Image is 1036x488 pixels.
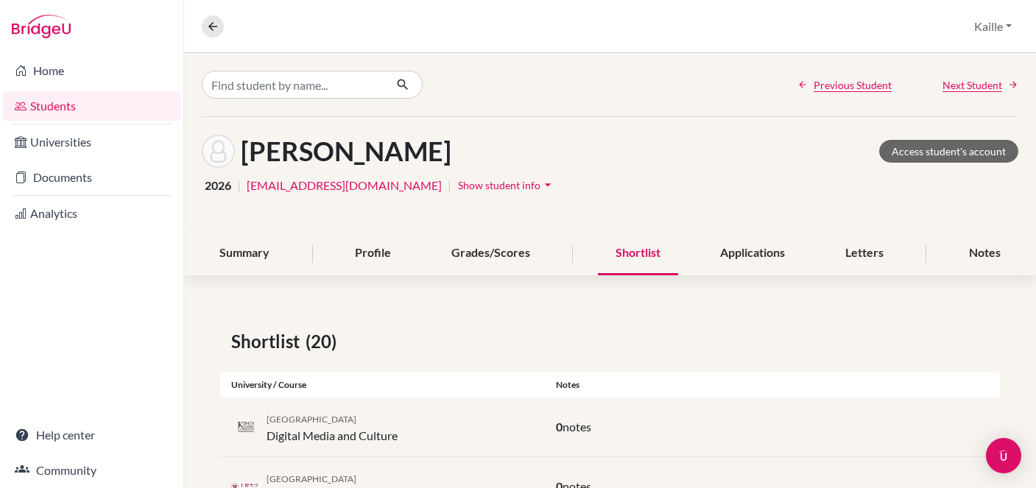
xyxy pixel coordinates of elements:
div: Shortlist [598,232,678,275]
a: Documents [3,163,180,192]
span: [GEOGRAPHIC_DATA] [267,473,356,484]
a: [EMAIL_ADDRESS][DOMAIN_NAME] [247,177,442,194]
div: Notes [545,378,1000,392]
a: Access student's account [879,140,1018,163]
span: | [448,177,451,194]
span: | [237,177,241,194]
div: Profile [337,232,409,275]
span: (20) [306,328,342,355]
span: 2026 [205,177,231,194]
div: University / Course [220,378,545,392]
a: Analytics [3,199,180,228]
div: Digital Media and Culture [267,409,398,445]
i: arrow_drop_down [540,177,555,192]
a: Previous Student [797,77,892,93]
span: Previous Student [814,77,892,93]
div: Grades/Scores [434,232,548,275]
h1: [PERSON_NAME] [241,135,451,167]
img: gb_k60_fwondp49.png [231,422,261,433]
div: Notes [951,232,1018,275]
a: Students [3,91,180,121]
div: Letters [828,232,901,275]
div: Open Intercom Messenger [986,438,1021,473]
a: Next Student [942,77,1018,93]
input: Find student by name... [202,71,384,99]
div: Summary [202,232,287,275]
a: Universities [3,127,180,157]
a: Home [3,56,180,85]
span: Show student info [458,179,540,191]
img: Bridge-U [12,15,71,38]
img: Jiayi Xu's avatar [202,135,235,168]
button: Show student infoarrow_drop_down [457,174,556,197]
span: [GEOGRAPHIC_DATA] [267,414,356,425]
button: Kaille [968,13,1018,40]
a: Community [3,456,180,485]
a: Help center [3,420,180,450]
div: Applications [702,232,803,275]
span: 0 [556,420,563,434]
span: notes [563,420,591,434]
span: Next Student [942,77,1002,93]
span: Shortlist [231,328,306,355]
